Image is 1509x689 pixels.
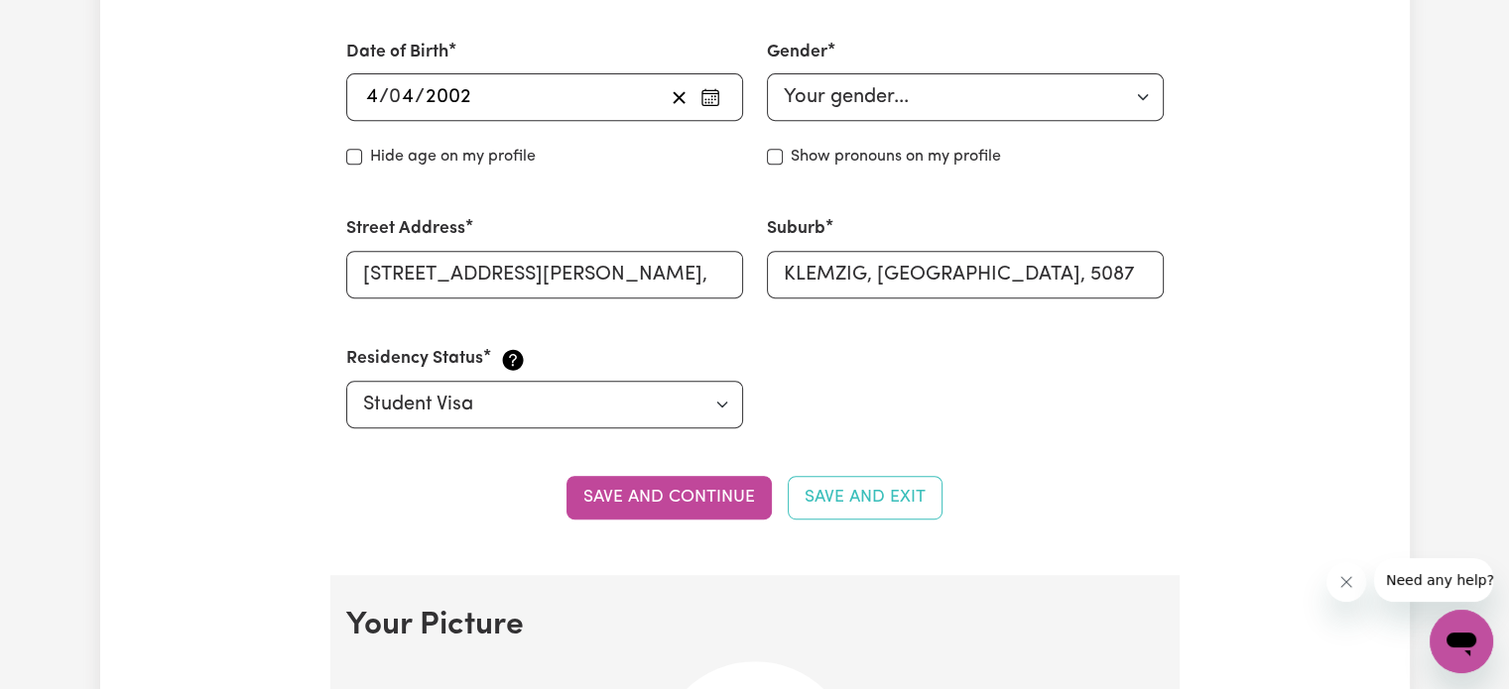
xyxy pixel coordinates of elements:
button: Save and continue [566,476,772,519]
button: Save and Exit [788,476,943,519]
label: Street Address [346,216,465,242]
label: Suburb [767,216,825,242]
iframe: Close message [1326,562,1366,602]
h2: Your Picture [346,607,1164,644]
span: / [415,86,425,108]
span: / [379,86,389,108]
label: Residency Status [346,346,483,372]
input: -- [390,82,415,112]
label: Hide age on my profile [370,145,536,169]
span: 0 [389,87,401,107]
label: Date of Birth [346,40,448,65]
label: Show pronouns on my profile [791,145,1001,169]
input: e.g. North Bondi, New South Wales [767,251,1164,298]
label: Gender [767,40,827,65]
iframe: Message from company [1374,558,1493,602]
span: Need any help? [12,14,120,30]
input: -- [365,82,379,112]
iframe: Button to launch messaging window [1430,610,1493,673]
input: ---- [425,82,472,112]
